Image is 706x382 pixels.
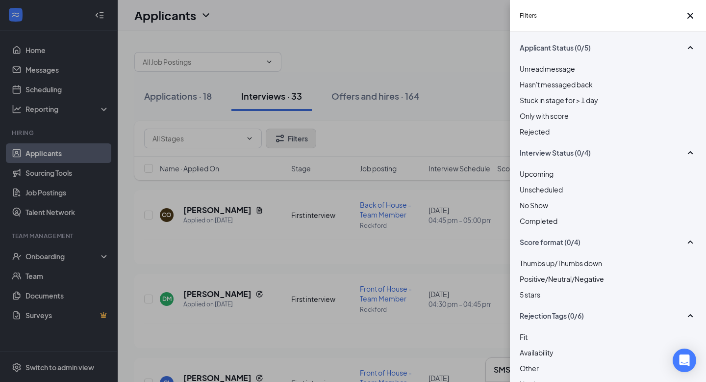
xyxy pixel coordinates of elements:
span: Fit [520,332,528,341]
svg: SmallChevronUp [684,147,696,159]
span: Rejected [520,127,550,136]
h5: Filters [520,11,537,20]
span: Upcoming [520,169,554,178]
span: Only with score [520,111,569,120]
div: Open Intercom Messenger [673,349,696,372]
span: Hasn't messaged back [520,80,593,89]
span: Score format (0/4) [520,237,580,247]
span: 5 stars [520,290,540,299]
svg: SmallChevronUp [684,236,696,248]
span: Thumbs up/Thumbs down [520,259,602,268]
svg: Cross [684,10,696,22]
span: Stuck in stage for > 1 day [520,96,598,105]
span: Unread message [520,64,575,73]
span: Applicant Status (0/5) [520,43,591,53]
svg: SmallChevronUp [684,310,696,322]
span: Other [520,364,539,373]
span: Availability [520,348,554,357]
svg: SmallChevronUp [684,42,696,54]
span: Rejection Tags (0/6) [520,311,584,321]
span: No Show [520,201,548,210]
span: Positive/Neutral/Negative [520,274,604,283]
span: Completed [520,217,557,225]
span: Unscheduled [520,185,563,194]
span: Interview Status (0/4) [520,148,591,158]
